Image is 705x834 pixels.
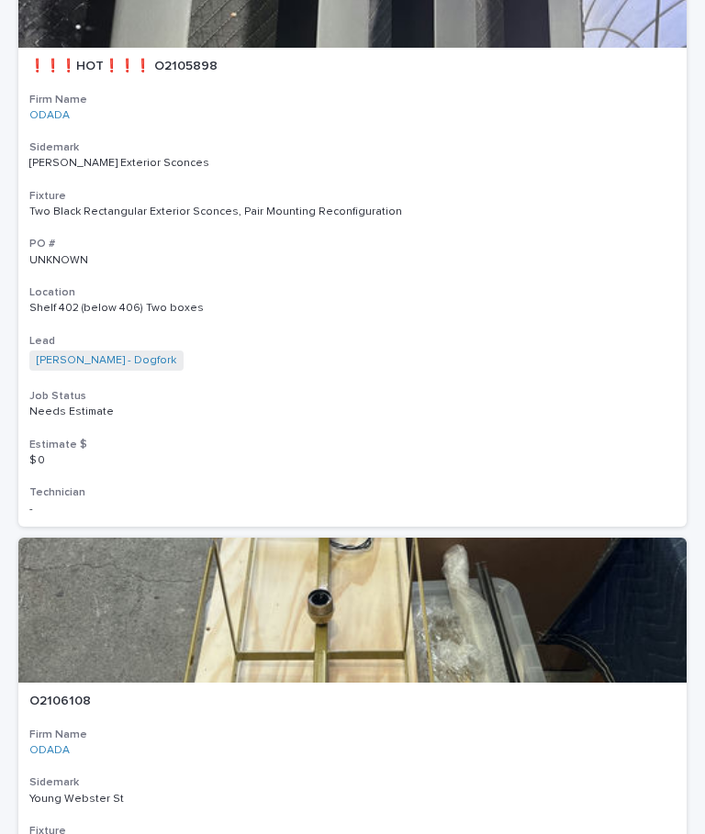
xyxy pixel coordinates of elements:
[29,728,676,742] h3: Firm Name
[29,302,676,315] p: Shelf 402 (below 406) Two boxes
[29,694,676,709] p: O2106108
[29,793,676,806] p: Young Webster St
[29,157,676,170] p: [PERSON_NAME] Exterior Sconces
[29,109,70,122] a: ODADA
[29,189,676,204] h3: Fixture
[29,775,676,790] h3: Sidemark
[29,438,676,452] h3: Estimate $
[29,389,676,404] h3: Job Status
[29,206,676,218] div: Two Black Rectangular Exterior Sconces, Pair Mounting Reconfiguration
[29,503,676,516] p: -
[29,744,70,757] a: ODADA
[29,93,676,107] h3: Firm Name
[29,454,676,467] p: $ 0
[29,406,676,418] p: Needs Estimate
[37,354,176,367] a: [PERSON_NAME] - Dogfork
[29,237,676,251] h3: PO #
[29,140,676,155] h3: Sidemark
[29,334,676,349] h3: Lead
[29,254,676,267] p: UNKNOWN
[29,285,676,300] h3: Location
[29,59,676,74] p: ❗❗❗HOT❗❗❗ O2105898
[29,485,676,500] h3: Technician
